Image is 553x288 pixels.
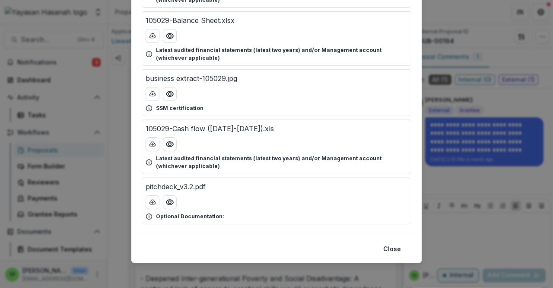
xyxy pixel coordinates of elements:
[156,213,224,220] p: Optional Documentation:
[163,195,177,209] button: Preview pitchdeck_v3.2.pdf
[146,123,274,134] p: 105029-Cash flow ([DATE]-[DATE]).xls
[146,15,235,26] p: 105029-Balance Sheet.xlsx
[146,137,159,151] button: download-button
[146,181,206,192] p: pitchdeck_v3.2.pdf
[163,87,177,101] button: Preview business extract-105029.jpg
[163,137,177,151] button: Preview 105029-Cash flow (2024-2025).xls
[156,46,407,62] p: Latest audited financial statements (latest two years) and/or Management account (whichever appli...
[146,195,159,209] button: download-button
[146,73,237,84] p: business extract-105029.jpg
[163,29,177,43] button: Preview 105029-Balance Sheet.xlsx
[156,104,203,112] p: SSM certification
[156,155,407,170] p: Latest audited financial statements (latest two years) and/or Management account (whichever appli...
[378,242,406,256] button: Close
[146,87,159,101] button: download-button
[146,29,159,43] button: download-button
